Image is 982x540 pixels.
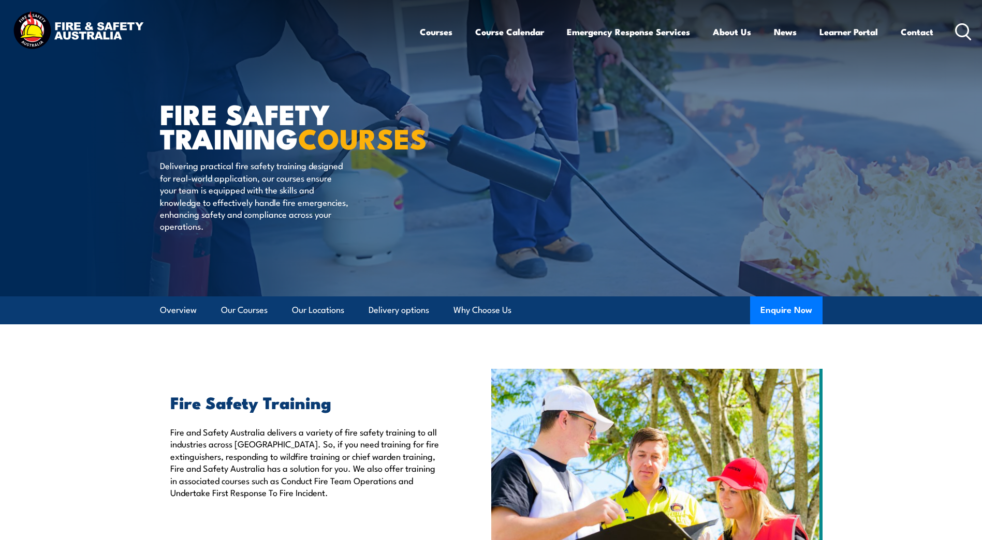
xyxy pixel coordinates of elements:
[453,296,511,324] a: Why Choose Us
[221,296,268,324] a: Our Courses
[160,159,349,232] p: Delivering practical fire safety training designed for real-world application, our courses ensure...
[420,18,452,46] a: Courses
[369,296,429,324] a: Delivery options
[475,18,544,46] a: Course Calendar
[901,18,933,46] a: Contact
[160,101,416,149] h1: FIRE SAFETY TRAINING
[298,116,427,159] strong: COURSES
[292,296,344,324] a: Our Locations
[750,296,823,324] button: Enquire Now
[713,18,751,46] a: About Us
[170,426,444,498] p: Fire and Safety Australia delivers a variety of fire safety training to all industries across [GE...
[819,18,878,46] a: Learner Portal
[567,18,690,46] a: Emergency Response Services
[774,18,797,46] a: News
[160,296,197,324] a: Overview
[170,395,444,409] h2: Fire Safety Training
